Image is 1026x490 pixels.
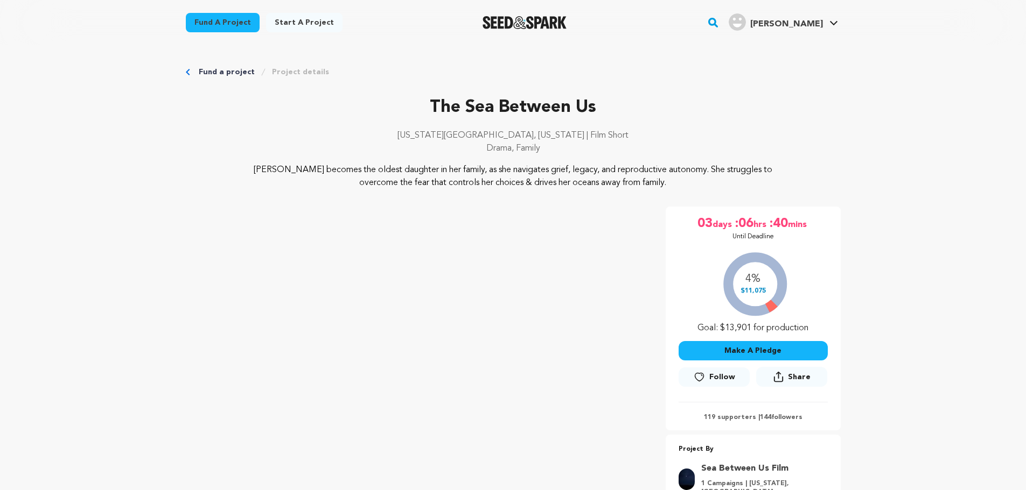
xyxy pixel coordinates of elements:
img: user.png [729,13,746,31]
div: Connor R.'s Profile [729,13,823,31]
p: [PERSON_NAME] becomes the oldest daughter in her family, as she navigates grief, legacy, and repr... [251,164,775,189]
button: Follow [679,367,750,387]
p: Project By [679,443,828,456]
a: Project details [272,67,329,77]
div: Breadcrumb [186,67,841,77]
a: Goto Sea Between Us Film profile [701,462,821,475]
span: [PERSON_NAME] [750,20,823,29]
img: 70e4bdabd1bda51f.jpg [679,468,695,490]
a: Fund a project [186,13,260,32]
a: Seed&Spark Homepage [483,16,567,29]
span: Share [788,372,811,382]
a: Fund a project [199,67,255,77]
span: days [713,215,734,232]
p: [US_STATE][GEOGRAPHIC_DATA], [US_STATE] | Film Short [186,129,841,142]
p: The Sea Between Us [186,95,841,120]
span: 03 [697,215,713,232]
button: Share [756,367,827,387]
p: Drama, Family [186,142,841,155]
span: Connor R.'s Profile [727,11,840,34]
a: Start a project [266,13,343,32]
p: 119 supporters | followers [679,413,828,422]
button: Make A Pledge [679,341,828,360]
span: :06 [734,215,753,232]
span: :40 [769,215,788,232]
span: mins [788,215,809,232]
img: Seed&Spark Logo Dark Mode [483,16,567,29]
span: Follow [709,372,735,382]
span: Share [756,367,827,391]
p: Until Deadline [732,232,774,241]
a: Connor R.'s Profile [727,11,840,31]
span: hrs [753,215,769,232]
span: 144 [760,414,771,421]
